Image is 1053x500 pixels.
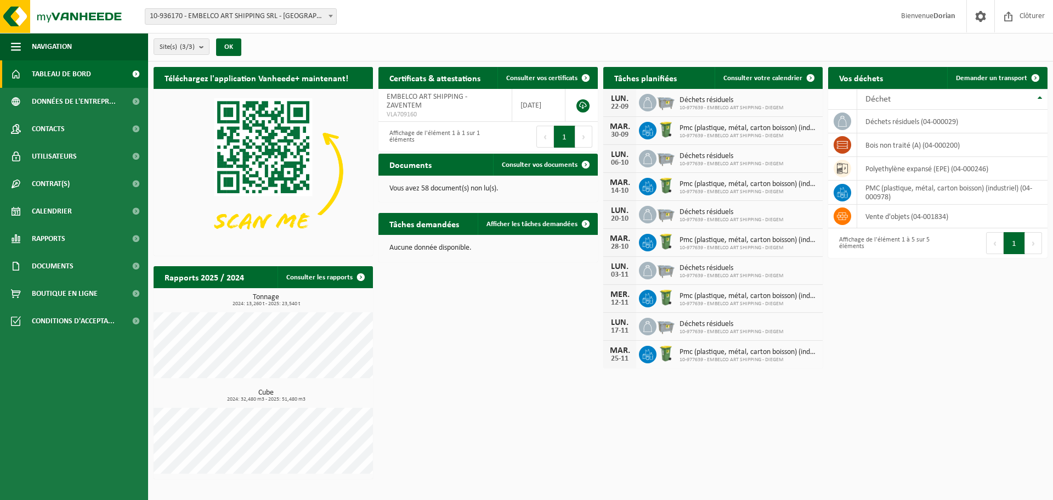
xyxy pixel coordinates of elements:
td: polyethylène expansé (EPE) (04-000246) [857,157,1048,181]
div: 14-10 [609,187,631,195]
span: Pmc (plastique, métal, carton boisson) (industriel) [680,292,817,301]
div: LUN. [609,94,631,103]
div: 17-11 [609,327,631,335]
span: Consulter vos documents [502,161,578,168]
div: 06-10 [609,159,631,167]
div: Affichage de l'élément 1 à 5 sur 5 éléments [834,231,932,255]
span: Consulter votre calendrier [723,75,802,82]
img: WB-0240-HPE-GN-50 [656,288,675,307]
div: 03-11 [609,271,631,279]
div: 12-11 [609,299,631,307]
span: 10-936170 - EMBELCO ART SHIPPING SRL - ETTERBEEK [145,8,337,25]
td: [DATE] [512,89,565,122]
td: vente d'objets (04-001834) [857,205,1048,228]
button: 1 [554,126,575,148]
span: Rapports [32,225,65,252]
a: Consulter les rapports [278,266,372,288]
div: 20-10 [609,215,631,223]
img: WB-0240-HPE-GN-50 [656,344,675,363]
span: 10-977639 - EMBELCO ART SHIPPING - DIEGEM [680,329,784,335]
h2: Tâches planifiées [603,67,688,88]
span: Consulter vos certificats [506,75,578,82]
span: Boutique en ligne [32,280,98,307]
img: WB-2500-GAL-GY-01 [656,316,675,335]
span: 2024: 32,480 m3 - 2025: 51,480 m3 [159,397,373,402]
span: Données de l'entrepr... [32,88,116,115]
span: 10-977639 - EMBELCO ART SHIPPING - DIEGEM [680,357,817,363]
button: OK [216,38,241,56]
div: MAR. [609,122,631,131]
span: EMBELCO ART SHIPPING - ZAVENTEM [387,93,467,110]
div: MAR. [609,234,631,243]
span: Déchets résiduels [680,320,784,329]
span: 10-977639 - EMBELCO ART SHIPPING - DIEGEM [680,245,817,251]
div: 30-09 [609,131,631,139]
div: LUN. [609,318,631,327]
div: LUN. [609,206,631,215]
img: WB-0240-HPE-GN-50 [656,120,675,139]
h2: Vos déchets [828,67,894,88]
div: 25-11 [609,355,631,363]
div: MAR. [609,178,631,187]
button: Previous [986,232,1004,254]
div: Affichage de l'élément 1 à 1 sur 1 éléments [384,125,483,149]
p: Aucune donnée disponible. [389,244,587,252]
a: Consulter vos certificats [497,67,597,89]
div: LUN. [609,150,631,159]
a: Afficher les tâches demandées [478,213,597,235]
a: Consulter votre calendrier [715,67,822,89]
span: Pmc (plastique, métal, carton boisson) (industriel) [680,236,817,245]
button: Previous [536,126,554,148]
img: WB-0240-HPE-GN-50 [656,176,675,195]
span: Calendrier [32,198,72,225]
img: Download de VHEPlus App [154,89,373,254]
iframe: chat widget [5,476,183,500]
span: 10-977639 - EMBELCO ART SHIPPING - DIEGEM [680,189,817,195]
h2: Certificats & attestations [378,67,491,88]
button: Next [575,126,592,148]
span: 10-977639 - EMBELCO ART SHIPPING - DIEGEM [680,301,817,307]
span: 10-977639 - EMBELCO ART SHIPPING - DIEGEM [680,105,784,111]
div: MER. [609,290,631,299]
span: Pmc (plastique, métal, carton boisson) (industriel) [680,124,817,133]
img: WB-2500-GAL-GY-01 [656,204,675,223]
div: 22-09 [609,103,631,111]
span: VLA709160 [387,110,503,119]
img: WB-0240-HPE-GN-50 [656,232,675,251]
span: Déchets résiduels [680,96,784,105]
span: Pmc (plastique, métal, carton boisson) (industriel) [680,180,817,189]
h2: Documents [378,154,443,175]
td: bois non traité (A) (04-000200) [857,133,1048,157]
h2: Téléchargez l'application Vanheede+ maintenant! [154,67,359,88]
span: Tableau de bord [32,60,91,88]
span: Afficher les tâches demandées [486,221,578,228]
h2: Rapports 2025 / 2024 [154,266,255,288]
td: déchets résiduels (04-000029) [857,110,1048,133]
span: Conditions d'accepta... [32,307,115,335]
span: Documents [32,252,73,280]
span: Déchet [865,95,891,104]
span: Site(s) [160,39,195,55]
span: 10-977639 - EMBELCO ART SHIPPING - DIEGEM [680,161,784,167]
count: (3/3) [180,43,195,50]
img: WB-2500-GAL-GY-01 [656,92,675,111]
a: Consulter vos documents [493,154,597,176]
span: Pmc (plastique, métal, carton boisson) (industriel) [680,348,817,357]
h3: Tonnage [159,294,373,307]
a: Demander un transport [947,67,1046,89]
h2: Tâches demandées [378,213,470,234]
button: Next [1025,232,1042,254]
span: Déchets résiduels [680,208,784,217]
button: Site(s)(3/3) [154,38,210,55]
span: Déchets résiduels [680,152,784,161]
span: 10-977639 - EMBELCO ART SHIPPING - DIEGEM [680,133,817,139]
h3: Cube [159,389,373,402]
span: Contrat(s) [32,170,70,198]
div: LUN. [609,262,631,271]
td: PMC (plastique, métal, carton boisson) (industriel) (04-000978) [857,181,1048,205]
span: Utilisateurs [32,143,77,170]
span: 10-977639 - EMBELCO ART SHIPPING - DIEGEM [680,217,784,223]
div: MAR. [609,346,631,355]
span: 10-936170 - EMBELCO ART SHIPPING SRL - ETTERBEEK [145,9,336,24]
span: Déchets résiduels [680,264,784,273]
